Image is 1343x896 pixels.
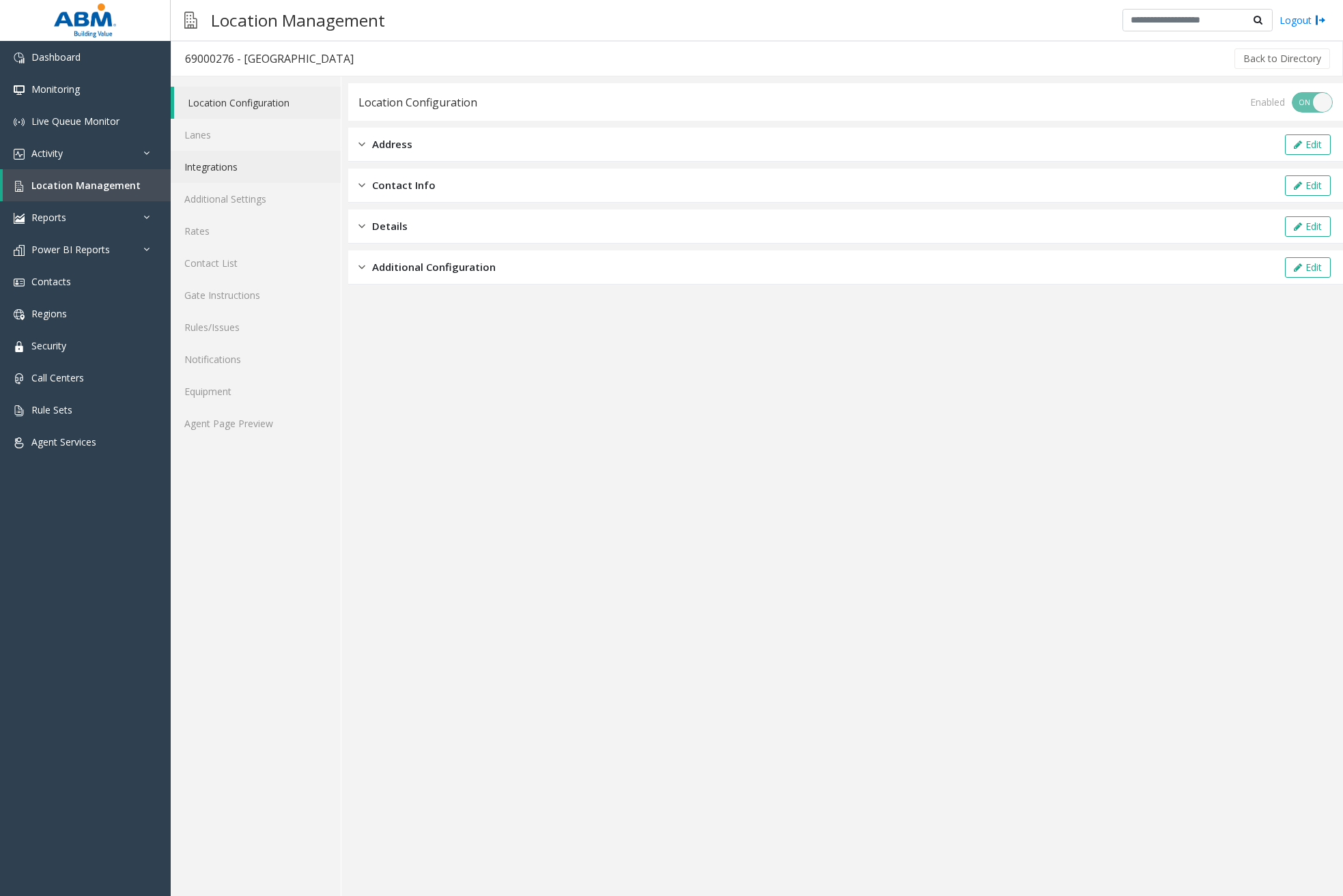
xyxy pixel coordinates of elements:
span: Location Management [31,179,141,192]
a: Location Configuration [174,87,341,119]
a: Contact List [171,247,341,279]
span: Additional Configuration [372,259,496,275]
img: 'icon' [14,405,25,416]
img: 'icon' [14,149,25,160]
button: Edit [1285,134,1331,155]
img: 'icon' [14,373,25,384]
img: 'icon' [14,341,25,352]
img: 'icon' [14,277,25,288]
img: 'icon' [14,85,25,96]
img: pageIcon [184,3,197,37]
span: Agent Services [31,435,96,448]
a: Agent Page Preview [171,407,341,439]
img: 'icon' [14,117,25,128]
a: Rules/Issues [171,311,341,343]
button: Edit [1285,257,1331,278]
span: Live Queue Monitor [31,115,119,128]
a: Logout [1280,13,1326,27]
a: Gate Instructions [171,279,341,311]
span: Contact Info [372,177,436,193]
img: 'icon' [14,245,25,256]
img: closed [358,259,365,275]
span: Regions [31,307,67,320]
span: Call Centers [31,371,84,384]
a: Rates [171,215,341,247]
a: Integrations [171,151,341,183]
button: Edit [1285,216,1331,237]
img: closed [358,218,365,234]
img: 'icon' [14,437,25,448]
a: Equipment [171,375,341,407]
span: Dashboard [31,50,81,63]
span: Address [372,136,412,152]
a: Additional Settings [171,183,341,215]
button: Edit [1285,175,1331,196]
span: Reports [31,211,66,224]
a: Location Management [3,169,171,201]
h3: Location Management [204,3,392,37]
span: Contacts [31,275,71,288]
div: Enabled [1250,95,1285,109]
span: Activity [31,147,63,160]
img: 'icon' [14,181,25,192]
span: Security [31,339,66,352]
img: 'icon' [14,53,25,63]
span: Details [372,218,408,234]
div: Location Configuration [358,93,477,111]
div: 69000276 - [GEOGRAPHIC_DATA] [185,50,354,68]
img: 'icon' [14,309,25,320]
span: Monitoring [31,83,80,96]
span: Power BI Reports [31,243,110,256]
img: closed [358,136,365,152]
a: Notifications [171,343,341,375]
img: logout [1315,13,1326,27]
span: Rule Sets [31,403,72,416]
img: closed [358,177,365,193]
button: Back to Directory [1234,48,1330,69]
img: 'icon' [14,213,25,224]
a: Lanes [171,119,341,151]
